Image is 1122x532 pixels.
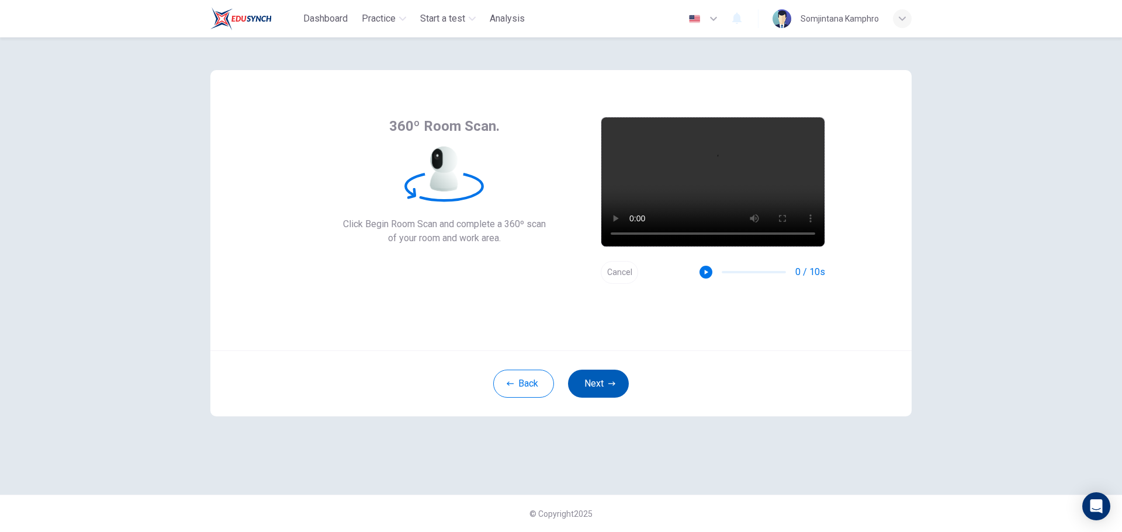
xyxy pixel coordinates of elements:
[362,12,396,26] span: Practice
[490,12,525,26] span: Analysis
[773,9,791,28] img: Profile picture
[687,15,702,23] img: en
[389,117,500,135] span: 360º Room Scan.
[529,509,593,519] span: © Copyright 2025
[299,8,352,29] button: Dashboard
[415,8,480,29] button: Start a test
[210,7,272,30] img: Train Test logo
[485,8,529,29] button: Analysis
[601,261,638,284] button: Cancel
[303,12,348,26] span: Dashboard
[343,217,546,231] span: Click Begin Room Scan and complete a 360º scan
[493,370,554,398] button: Back
[420,12,465,26] span: Start a test
[795,265,825,279] span: 0 / 10s
[801,12,879,26] div: Somjintana Kamphro
[568,370,629,398] button: Next
[1082,492,1110,520] div: Open Intercom Messenger
[357,8,411,29] button: Practice
[343,231,546,245] span: of your room and work area.
[210,7,299,30] a: Train Test logo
